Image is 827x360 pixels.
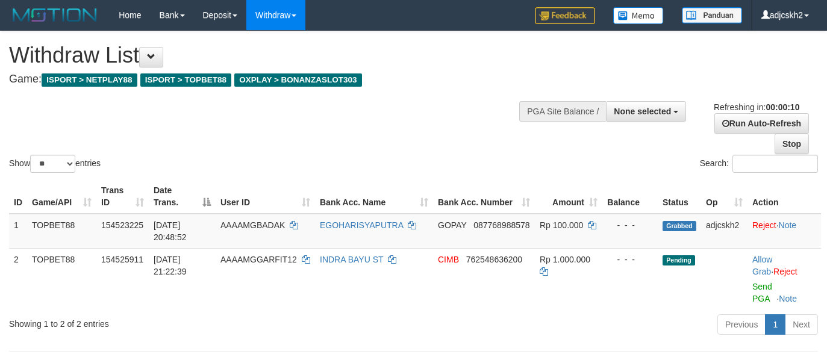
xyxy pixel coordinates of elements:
span: OXPLAY > BONANZASLOT303 [234,73,362,87]
span: 154525911 [101,255,143,264]
th: Trans ID: activate to sort column ascending [96,179,149,214]
a: Run Auto-Refresh [714,113,809,134]
a: INDRA BAYU ST [320,255,383,264]
div: - - - [607,253,653,265]
span: AAAAMGBADAK [220,220,285,230]
img: Feedback.jpg [535,7,595,24]
img: Button%20Memo.svg [613,7,664,24]
td: TOPBET88 [27,248,96,309]
a: Previous [717,314,766,335]
a: Send PGA [752,282,772,303]
span: Grabbed [663,221,696,231]
th: Game/API: activate to sort column ascending [27,179,96,214]
label: Search: [700,155,818,173]
a: Stop [775,134,809,154]
span: Pending [663,255,695,265]
span: Rp 1.000.000 [540,255,590,264]
span: CIMB [438,255,459,264]
span: [DATE] 21:22:39 [154,255,187,276]
select: Showentries [30,155,75,173]
input: Search: [732,155,818,173]
a: Reject [773,267,797,276]
button: None selected [606,101,686,122]
td: adjcskh2 [701,214,747,249]
th: Balance [602,179,658,214]
td: 2 [9,248,27,309]
td: · [747,248,821,309]
span: Refreshing in: [714,102,799,112]
span: 154523225 [101,220,143,230]
span: · [752,255,773,276]
a: Next [785,314,818,335]
th: Date Trans.: activate to sort column descending [149,179,216,214]
a: Allow Grab [752,255,772,276]
label: Show entries [9,155,101,173]
h1: Withdraw List [9,43,539,67]
span: GOPAY [438,220,466,230]
td: TOPBET88 [27,214,96,249]
td: 1 [9,214,27,249]
span: Copy 762548636200 to clipboard [466,255,522,264]
td: · [747,214,821,249]
div: PGA Site Balance / [519,101,606,122]
span: [DATE] 20:48:52 [154,220,187,242]
img: panduan.png [682,7,742,23]
img: MOTION_logo.png [9,6,101,24]
th: Op: activate to sort column ascending [701,179,747,214]
strong: 00:00:10 [766,102,799,112]
span: Copy 087768988578 to clipboard [473,220,529,230]
span: Rp 100.000 [540,220,583,230]
span: AAAAMGGARFIT12 [220,255,297,264]
span: ISPORT > TOPBET88 [140,73,231,87]
th: Amount: activate to sort column ascending [535,179,602,214]
th: Status [658,179,701,214]
a: Note [779,294,797,303]
a: Note [779,220,797,230]
th: Action [747,179,821,214]
h4: Game: [9,73,539,85]
th: Bank Acc. Number: activate to sort column ascending [433,179,535,214]
span: ISPORT > NETPLAY88 [42,73,137,87]
div: - - - [607,219,653,231]
th: ID [9,179,27,214]
div: Showing 1 to 2 of 2 entries [9,313,335,330]
th: User ID: activate to sort column ascending [216,179,315,214]
a: Reject [752,220,776,230]
th: Bank Acc. Name: activate to sort column ascending [315,179,433,214]
span: None selected [614,107,671,116]
a: EGOHARISYAPUTRA [320,220,403,230]
a: 1 [765,314,785,335]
